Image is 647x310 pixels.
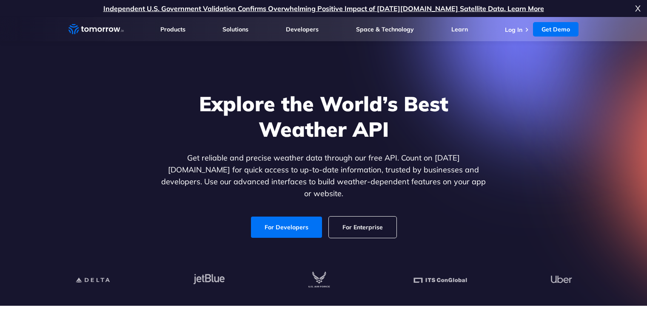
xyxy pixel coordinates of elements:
[286,25,319,33] a: Developers
[68,23,124,36] a: Home link
[222,25,248,33] a: Solutions
[160,152,488,200] p: Get reliable and precise weather data through our free API. Count on [DATE][DOMAIN_NAME] for quic...
[329,217,396,238] a: For Enterprise
[103,4,544,13] a: Independent U.S. Government Validation Confirms Overwhelming Positive Impact of [DATE][DOMAIN_NAM...
[505,26,522,34] a: Log In
[451,25,468,33] a: Learn
[533,22,579,37] a: Get Demo
[160,91,488,142] h1: Explore the World’s Best Weather API
[356,25,414,33] a: Space & Technology
[251,217,322,238] a: For Developers
[160,25,185,33] a: Products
